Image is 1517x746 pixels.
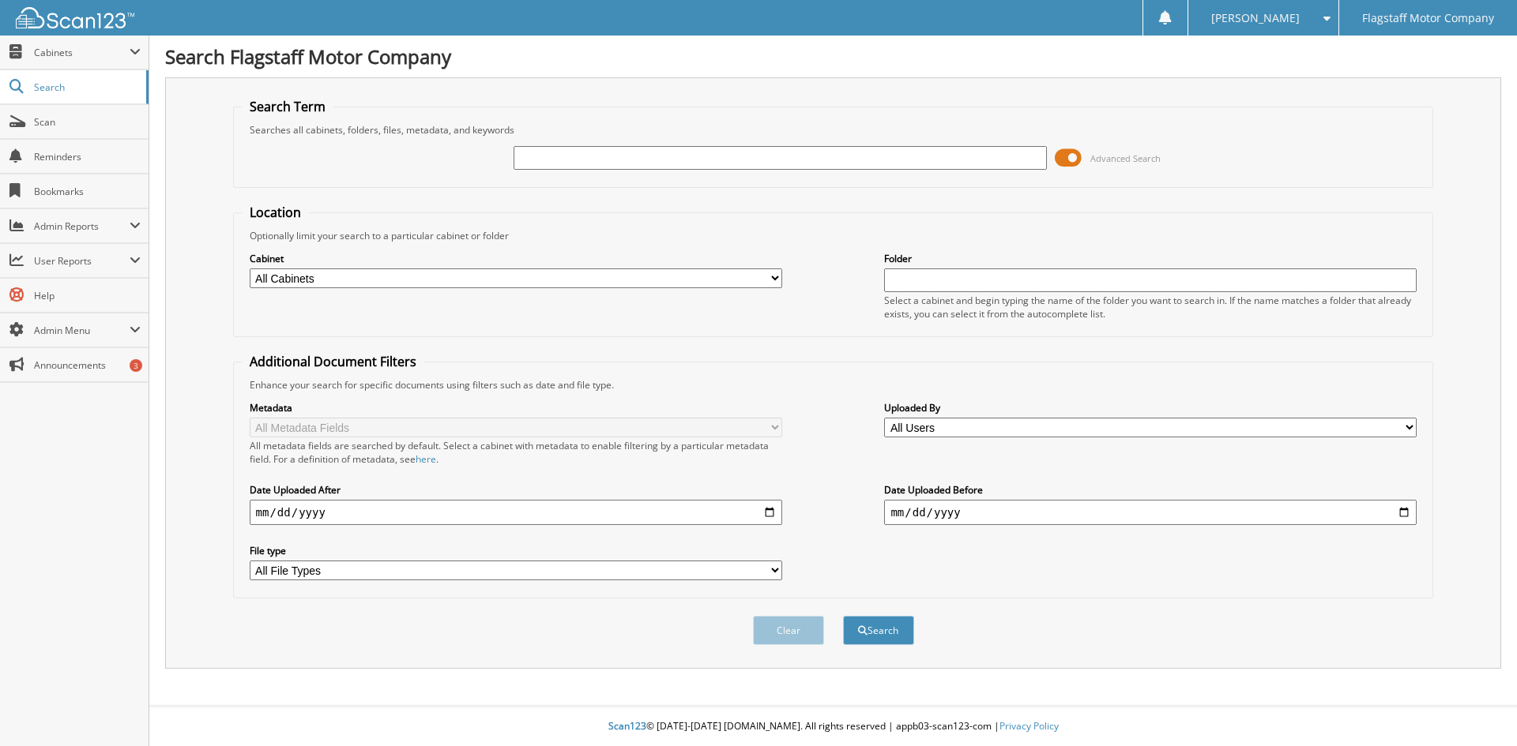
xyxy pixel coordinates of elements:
[242,98,333,115] legend: Search Term
[843,616,914,645] button: Search
[34,254,130,268] span: User Reports
[34,150,141,163] span: Reminders
[416,452,436,466] a: here
[242,378,1425,392] div: Enhance your search for specific documents using filters such as date and file type.
[34,115,141,129] span: Scan
[250,500,782,525] input: start
[130,359,142,372] div: 3
[884,401,1417,414] label: Uploaded By
[999,719,1059,733] a: Privacy Policy
[149,707,1517,746] div: © [DATE]-[DATE] [DOMAIN_NAME]. All rights reserved | appb03-scan123-com |
[242,229,1425,242] div: Optionally limit your search to a particular cabinet or folder
[34,46,130,59] span: Cabinets
[165,43,1501,69] h1: Search Flagstaff Motor Company
[34,358,141,372] span: Announcements
[250,544,782,557] label: File type
[1090,152,1161,164] span: Advanced Search
[608,719,646,733] span: Scan123
[884,483,1417,497] label: Date Uploaded Before
[242,353,424,370] legend: Additional Document Filters
[250,439,782,466] div: All metadata fields are searched by default. Select a cabinet with metadata to enable filtering b...
[250,483,782,497] label: Date Uploaded After
[34,219,130,233] span: Admin Reports
[250,252,782,265] label: Cabinet
[884,252,1417,265] label: Folder
[250,401,782,414] label: Metadata
[884,294,1417,321] div: Select a cabinet and begin typing the name of the folder you want to search in. If the name match...
[753,616,824,645] button: Clear
[16,7,134,28] img: scan123-logo-white.svg
[34,289,141,302] span: Help
[1362,13,1494,23] span: Flagstaff Motor Company
[34,324,130,337] span: Admin Menu
[34,185,141,198] span: Bookmarks
[242,204,309,221] legend: Location
[242,123,1425,137] div: Searches all cabinets, folders, files, metadata, and keywords
[34,81,138,94] span: Search
[1211,13,1300,23] span: [PERSON_NAME]
[884,500,1417,525] input: end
